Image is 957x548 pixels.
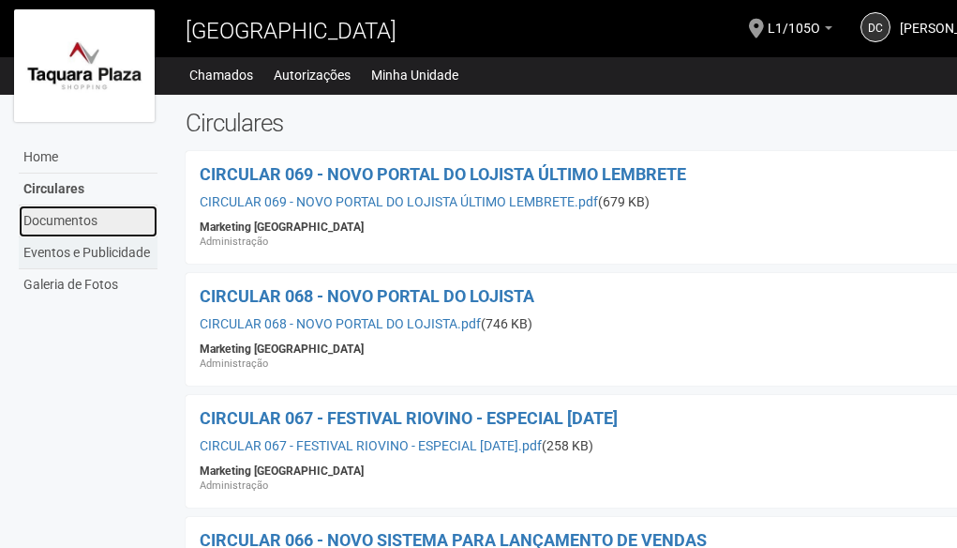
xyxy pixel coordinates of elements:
span: [GEOGRAPHIC_DATA] [186,18,396,44]
a: CIRCULAR 069 - NOVO PORTAL DO LOJISTA ÚLTIMO LEMBRETE.pdf [200,194,598,209]
img: logo.jpg [14,9,155,122]
a: CIRCULAR 067 - FESTIVAL RIOVINO - ESPECIAL [DATE].pdf [200,438,542,453]
a: Autorizações [274,62,351,88]
a: CIRCULAR 068 - NOVO PORTAL DO LOJISTA [200,286,534,306]
a: Minha Unidade [371,62,458,88]
span: L1/105O [768,3,820,36]
a: CIRCULAR 069 - NOVO PORTAL DO LOJISTA ÚLTIMO LEMBRETE [200,164,686,184]
a: Chamados [189,62,253,88]
a: Documentos [19,205,157,237]
a: Home [19,142,157,174]
a: Eventos e Publicidade [19,237,157,269]
a: Circulares [19,174,157,205]
a: CIRCULAR 068 - NOVO PORTAL DO LOJISTA.pdf [200,316,481,331]
h2: Circulares [186,109,801,137]
a: Galeria de Fotos [19,269,157,300]
a: DC [860,12,890,42]
a: L1/105O [768,23,832,38]
a: CIRCULAR 067 - FESTIVAL RIOVINO - ESPECIAL [DATE] [200,408,618,428]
